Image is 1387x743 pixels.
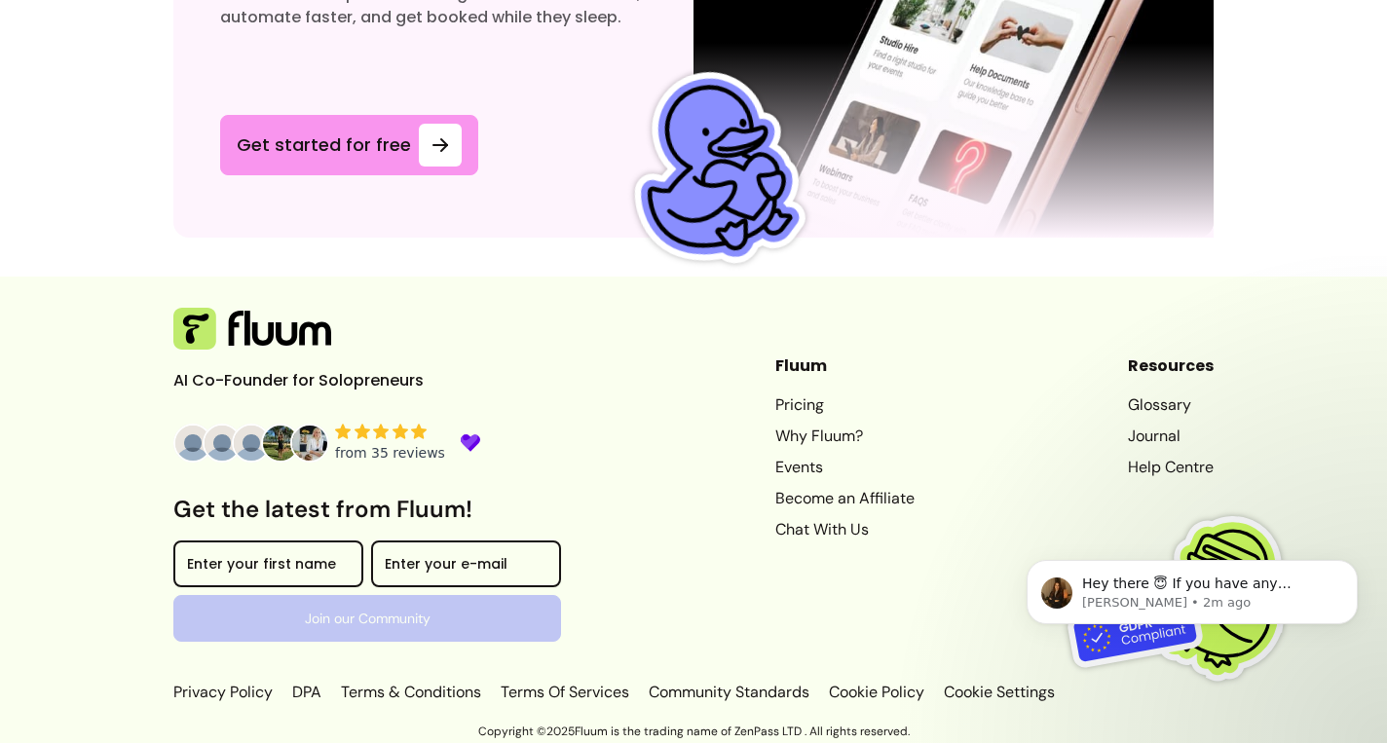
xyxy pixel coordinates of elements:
iframe: Intercom notifications message [997,519,1387,733]
a: Become an Affiliate [775,487,915,510]
a: Get started for free [220,115,478,175]
img: Fluum Logo [173,308,331,351]
span: Get started for free [237,131,411,159]
input: Enter your first name [187,558,350,577]
a: Terms Of Services [497,681,633,704]
a: Why Fluum? [775,425,915,448]
a: Chat With Us [775,518,915,541]
img: Fluum is GDPR compliant [1068,476,1311,720]
a: Journal [1128,425,1214,448]
a: Glossary [1128,393,1214,417]
header: Resources [1128,354,1214,378]
input: Enter your e-mail [385,558,547,577]
a: DPA [288,681,325,704]
a: Cookie Policy [825,681,928,704]
p: Cookie Settings [940,681,1055,704]
a: Terms & Conditions [337,681,485,704]
a: Help Centre [1128,456,1214,479]
a: Community Standards [645,681,813,704]
header: Fluum [775,354,915,378]
a: Privacy Policy [173,681,277,704]
img: Fluum Duck sticker [598,55,828,284]
a: Events [775,456,915,479]
a: Pricing [775,393,915,417]
h3: Get the latest from Fluum! [173,494,561,525]
p: AI Co-Founder for Solopreneurs [173,369,466,392]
